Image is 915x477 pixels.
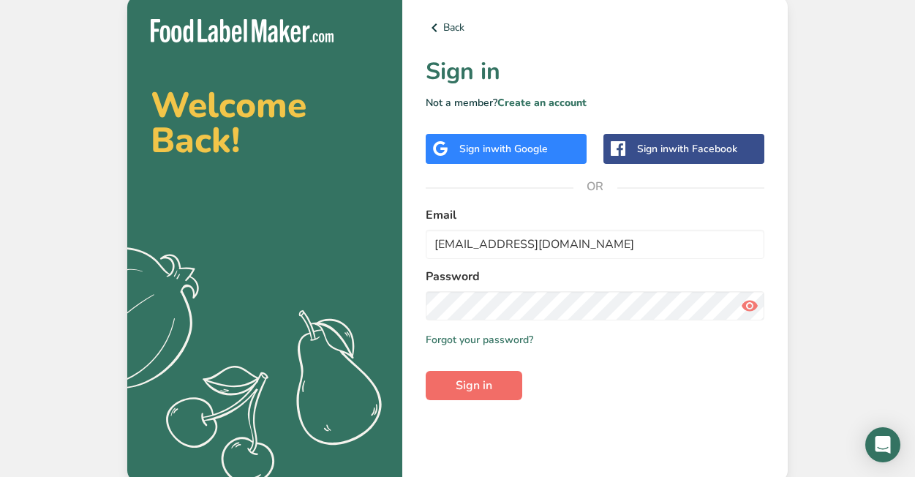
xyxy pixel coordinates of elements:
span: with Google [491,142,548,156]
span: with Facebook [669,142,737,156]
p: Not a member? [426,95,764,110]
div: Sign in [637,141,737,157]
h1: Sign in [426,54,764,89]
img: Food Label Maker [151,19,334,43]
a: Create an account [497,96,587,110]
label: Password [426,268,764,285]
h2: Welcome Back! [151,88,379,158]
a: Back [426,19,764,37]
span: OR [573,165,617,209]
input: Enter Your Email [426,230,764,259]
button: Sign in [426,371,522,400]
a: Forgot your password? [426,332,533,348]
div: Sign in [459,141,548,157]
div: Open Intercom Messenger [865,427,900,462]
span: Sign in [456,377,492,394]
label: Email [426,206,764,224]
